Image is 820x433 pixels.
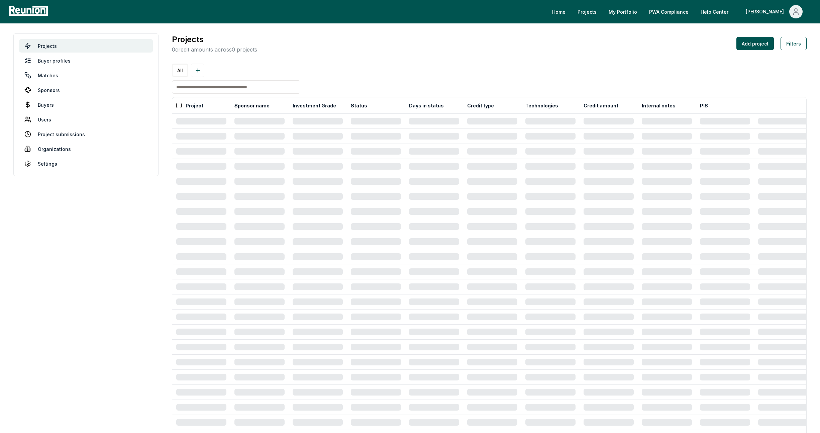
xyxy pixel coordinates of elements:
[408,99,445,112] button: Days in status
[19,157,153,170] a: Settings
[172,33,257,46] h3: Projects
[19,127,153,141] a: Project submissions
[19,54,153,67] a: Buyer profiles
[291,99,337,112] button: Investment Grade
[173,65,187,76] button: All
[19,142,153,156] a: Organizations
[640,99,677,112] button: Internal notes
[19,39,153,53] a: Projects
[699,99,709,112] button: PIS
[547,5,813,18] nav: Main
[736,37,774,50] button: Add project
[19,83,153,97] a: Sponsors
[349,99,369,112] button: Status
[19,69,153,82] a: Matches
[172,46,257,54] p: 0 credit amounts across 0 projects
[781,37,807,50] button: Filters
[233,99,271,112] button: Sponsor name
[19,98,153,111] a: Buyers
[695,5,734,18] a: Help Center
[547,5,571,18] a: Home
[582,99,620,112] button: Credit amount
[466,99,495,112] button: Credit type
[184,99,205,112] button: Project
[524,99,559,112] button: Technologies
[572,5,602,18] a: Projects
[740,5,808,18] button: [PERSON_NAME]
[746,5,787,18] div: [PERSON_NAME]
[644,5,694,18] a: PWA Compliance
[19,113,153,126] a: Users
[603,5,642,18] a: My Portfolio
